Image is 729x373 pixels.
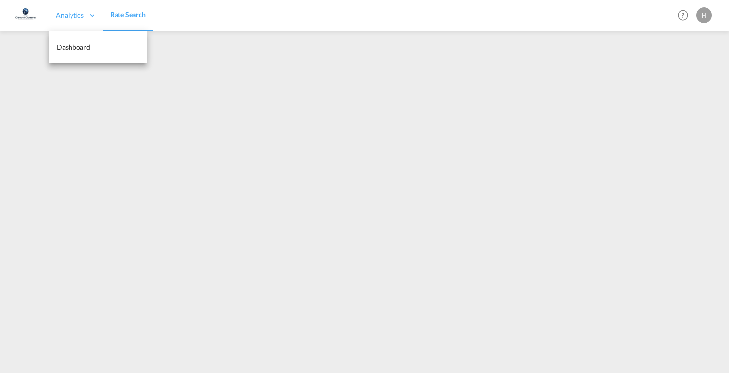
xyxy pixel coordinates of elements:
[675,7,691,24] span: Help
[696,7,712,23] div: H
[49,31,147,63] a: Dashboard
[56,10,84,20] span: Analytics
[15,4,37,26] img: e0ef553047e811eebf12a1e04d962a95.jpg
[57,43,90,51] span: Dashboard
[675,7,696,25] div: Help
[110,10,146,19] span: Rate Search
